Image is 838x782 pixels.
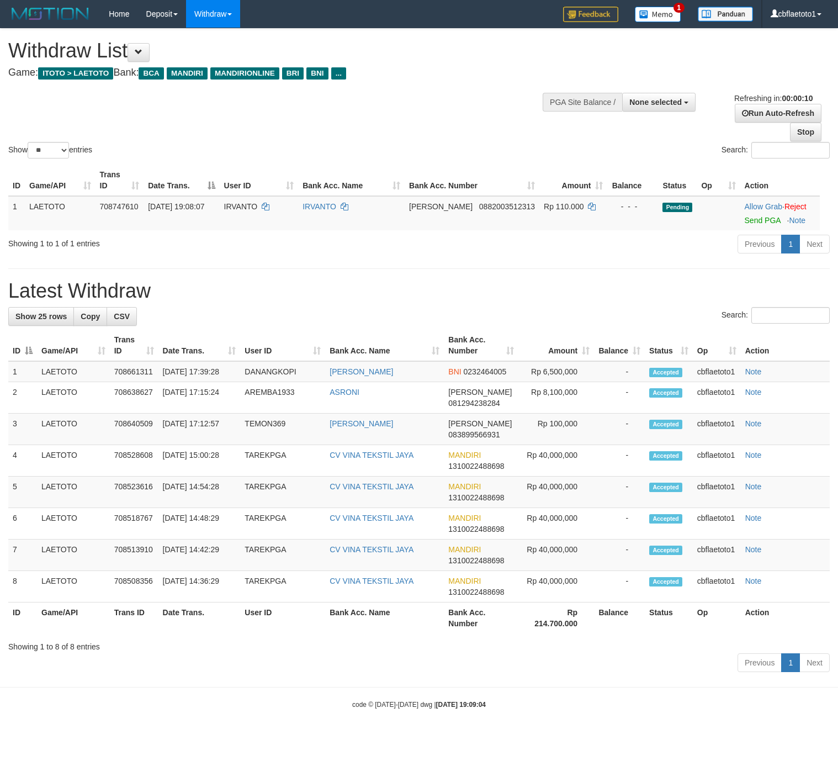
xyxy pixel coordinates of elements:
th: Game/API [37,603,110,634]
span: Copy 1310022488698 to clipboard [448,556,504,565]
td: 708513910 [110,540,158,571]
td: DANANGKOPI [240,361,325,382]
span: Pending [662,203,692,212]
th: Trans ID [110,603,158,634]
img: panduan.png [698,7,753,22]
td: 4 [8,445,37,477]
span: Copy 0882003512313 to clipboard [479,202,535,211]
th: Amount: activate to sort column ascending [518,330,594,361]
small: code © [DATE]-[DATE] dwg | [352,701,486,709]
td: - [594,414,645,445]
span: [PERSON_NAME] [448,419,512,428]
a: Note [745,451,762,459]
td: Rp 40,000,000 [518,571,594,603]
span: Accepted [649,368,682,377]
th: Action [741,603,830,634]
th: Bank Acc. Name: activate to sort column ascending [325,330,444,361]
td: [DATE] 14:48:29 [158,508,241,540]
span: 708747610 [100,202,139,211]
td: LAETOTO [37,382,110,414]
td: LAETOTO [37,361,110,382]
span: Copy 1310022488698 to clipboard [448,588,504,596]
span: 1 [673,3,685,13]
span: MANDIRI [448,514,481,522]
span: None selected [629,98,682,107]
a: [PERSON_NAME] [330,419,393,428]
td: 8 [8,571,37,603]
label: Search: [722,142,830,158]
a: Copy [73,307,107,326]
td: - [594,382,645,414]
th: Action [740,165,820,196]
th: ID [8,603,37,634]
a: ASRONI [330,388,359,397]
th: Trans ID: activate to sort column ascending [96,165,144,196]
strong: 00:00:10 [782,94,813,103]
th: Action [741,330,830,361]
td: 7 [8,540,37,571]
a: Next [799,235,830,253]
a: Note [745,577,762,585]
a: Note [745,482,762,491]
span: · [745,202,784,211]
td: cbflaetoto1 [693,477,741,508]
span: Copy 1310022488698 to clipboard [448,525,504,533]
a: Note [745,514,762,522]
td: 708640509 [110,414,158,445]
th: Date Trans.: activate to sort column descending [144,165,219,196]
span: Accepted [649,451,682,461]
td: [DATE] 14:42:29 [158,540,241,571]
td: cbflaetoto1 [693,382,741,414]
td: cbflaetoto1 [693,445,741,477]
td: - [594,540,645,571]
a: Note [745,419,762,428]
span: Accepted [649,577,682,586]
img: Feedback.jpg [563,7,618,22]
th: User ID: activate to sort column ascending [220,165,299,196]
span: BRI [282,67,304,80]
a: Run Auto-Refresh [735,104,821,123]
td: LAETOTO [37,477,110,508]
th: ID [8,165,25,196]
th: Bank Acc. Number: activate to sort column ascending [444,330,518,361]
td: [DATE] 17:12:57 [158,414,241,445]
th: Op [693,603,741,634]
span: [DATE] 19:08:07 [148,202,204,211]
th: Rp 214.700.000 [518,603,594,634]
th: ID: activate to sort column descending [8,330,37,361]
a: Previous [738,235,782,253]
a: IRVANTO [303,202,336,211]
a: CV VINA TEKSTIL JAYA [330,514,413,522]
a: CV VINA TEKSTIL JAYA [330,577,413,585]
div: Showing 1 to 1 of 1 entries [8,234,341,249]
td: TEMON369 [240,414,325,445]
a: Next [799,653,830,672]
td: Rp 40,000,000 [518,477,594,508]
span: [PERSON_NAME] [409,202,473,211]
a: Previous [738,653,782,672]
span: [PERSON_NAME] [448,388,512,397]
td: TAREKPGA [240,508,325,540]
th: Bank Acc. Number [444,603,518,634]
h1: Withdraw List [8,40,548,62]
td: LAETOTO [37,540,110,571]
a: 1 [781,235,800,253]
td: TAREKPGA [240,571,325,603]
td: [DATE] 17:15:24 [158,382,241,414]
td: Rp 40,000,000 [518,508,594,540]
th: Game/API: activate to sort column ascending [37,330,110,361]
td: · [740,196,820,230]
td: TAREKPGA [240,540,325,571]
th: User ID [240,603,325,634]
div: - - - [612,201,654,212]
button: None selected [622,93,696,112]
td: AREMBA1933 [240,382,325,414]
td: 708528608 [110,445,158,477]
span: Accepted [649,514,682,524]
span: Accepted [649,483,682,492]
td: LAETOTO [37,508,110,540]
span: IRVANTO [224,202,258,211]
a: CV VINA TEKSTIL JAYA [330,545,413,554]
td: Rp 8,100,000 [518,382,594,414]
span: ITOTO > LAETOTO [38,67,113,80]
